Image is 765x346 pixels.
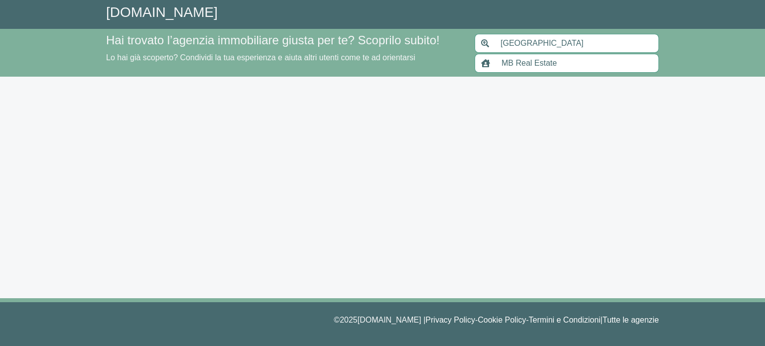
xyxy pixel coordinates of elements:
a: [DOMAIN_NAME] [106,4,218,20]
h4: Hai trovato l’agenzia immobiliare giusta per te? Scoprilo subito! [106,33,463,48]
a: Privacy Policy [425,316,475,324]
p: © 2025 [DOMAIN_NAME] | - - | [106,314,659,326]
input: Inserisci nome agenzia immobiliare [496,54,659,73]
input: Inserisci area di ricerca (Comune o Provincia) [495,34,659,53]
p: Lo hai già scoperto? Condividi la tua esperienza e aiuta altri utenti come te ad orientarsi [106,52,463,64]
a: Tutte le agenzie [603,316,659,324]
a: Termini e Condizioni [529,316,601,324]
a: Cookie Policy [478,316,526,324]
